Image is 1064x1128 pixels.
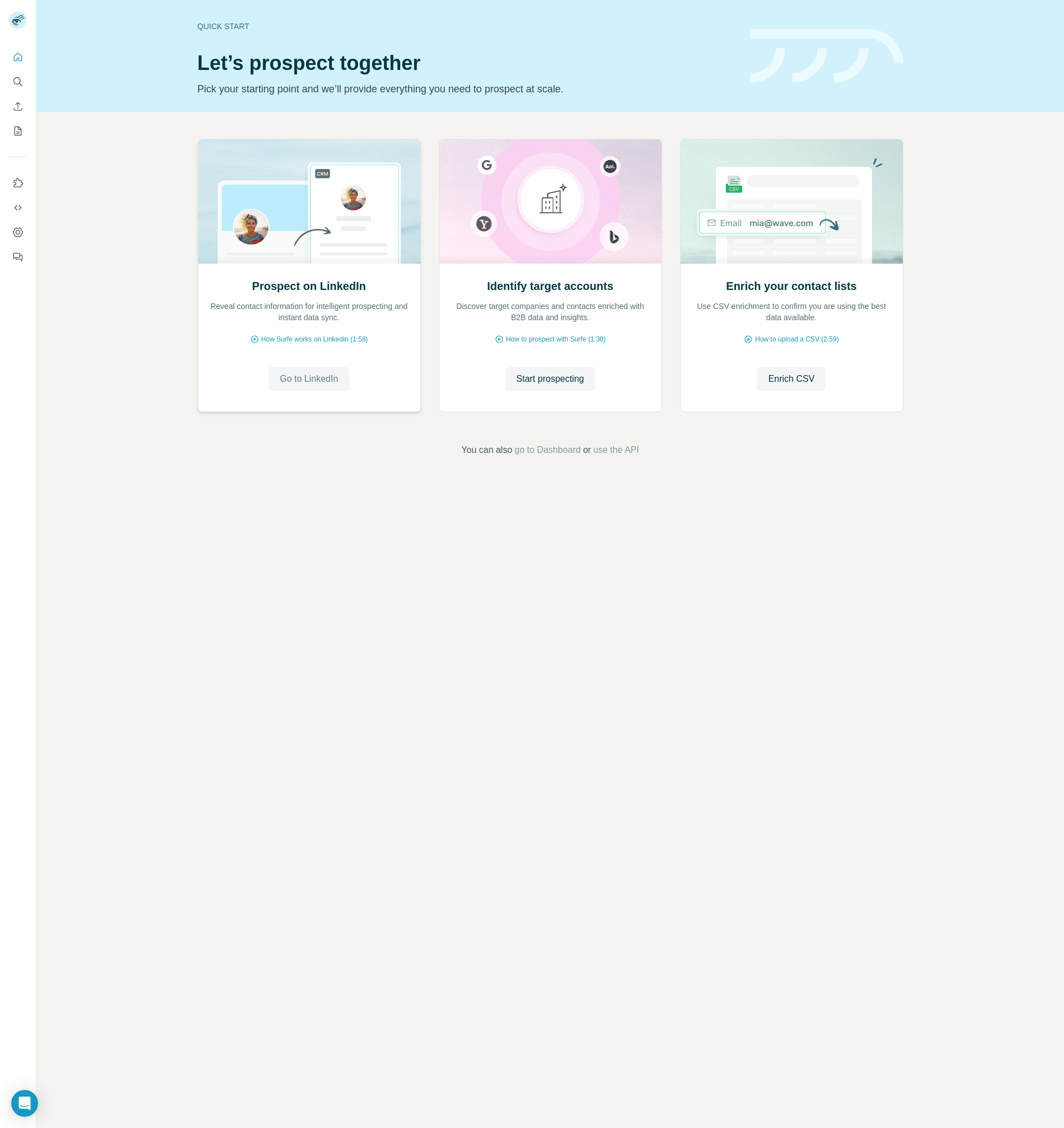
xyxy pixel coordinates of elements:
[9,72,27,92] button: Search
[439,139,662,264] img: Identify target accounts
[9,198,27,218] button: Use Surfe API
[9,222,27,242] button: Dashboard
[726,278,856,294] h2: Enrich your contact lists
[198,139,421,264] img: Prospect on LinkedIn
[461,443,512,457] span: You can also
[9,47,27,67] button: Quick start
[280,372,338,386] span: Go to LinkedIn
[583,443,591,457] span: or
[9,173,27,193] button: Use Surfe on LinkedIn
[451,301,650,323] p: Discover target companies and contacts enriched with B2B data and insights.
[768,372,815,386] span: Enrich CSV
[9,247,27,267] button: Feedback
[198,21,737,32] div: Quick start
[751,29,903,83] img: banner
[9,121,27,141] button: My lists
[269,367,349,391] button: Go to LinkedIn
[757,367,826,391] button: Enrich CSV
[505,367,596,391] button: Start prospecting
[506,334,606,344] span: How to prospect with Surfe (1:30)
[755,334,838,344] span: How to upload a CSV (2:59)
[9,96,27,116] button: Enrich CSV
[261,334,368,344] span: How Surfe works on LinkedIn (1:58)
[252,278,365,294] h2: Prospect on LinkedIn
[514,443,580,457] button: go to Dashboard
[487,278,613,294] h2: Identify target accounts
[517,372,584,386] span: Start prospecting
[198,52,737,74] h1: Let’s prospect together
[692,301,892,323] p: Use CSV enrichment to confirm you are using the best data available.
[593,443,639,457] button: use the API
[198,81,737,97] p: Pick your starting point and we’ll provide everything you need to prospect at scale.
[11,1090,38,1117] div: Open Intercom Messenger
[209,301,409,323] p: Reveal contact information for intelligent prospecting and instant data sync.
[680,139,903,264] img: Enrich your contact lists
